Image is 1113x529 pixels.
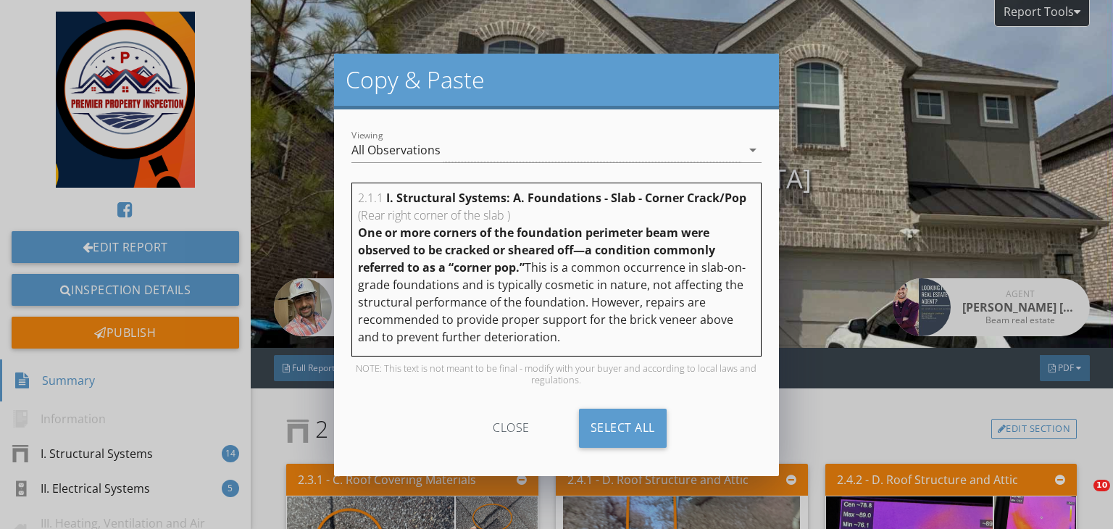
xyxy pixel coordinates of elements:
[358,207,510,223] span: (Rear right corner of the slab )
[579,409,667,448] div: Select All
[346,65,767,94] h2: Copy & Paste
[744,141,762,159] i: arrow_drop_down
[358,189,755,421] div: Contact a qualified concrete contractor.
[1064,480,1099,515] iframe: Intercom live chat
[358,224,755,346] p: This is a common occurrence in slab-on-grade foundations and is typically cosmetic in nature, not...
[446,409,576,448] div: close
[351,143,441,157] div: All Observations
[1093,480,1110,491] span: 10
[351,362,762,386] div: NOTE: This text is not meant to be final - modify with your buyer and according to local laws and...
[358,190,383,206] span: 2.1.1
[358,225,715,275] strong: One or more corners of the foundation perimeter beam were observed to be cracked or sheared off—a...
[386,190,746,206] strong: I. Structural Systems: A. Foundations - Slab - Corner Crack/Pop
